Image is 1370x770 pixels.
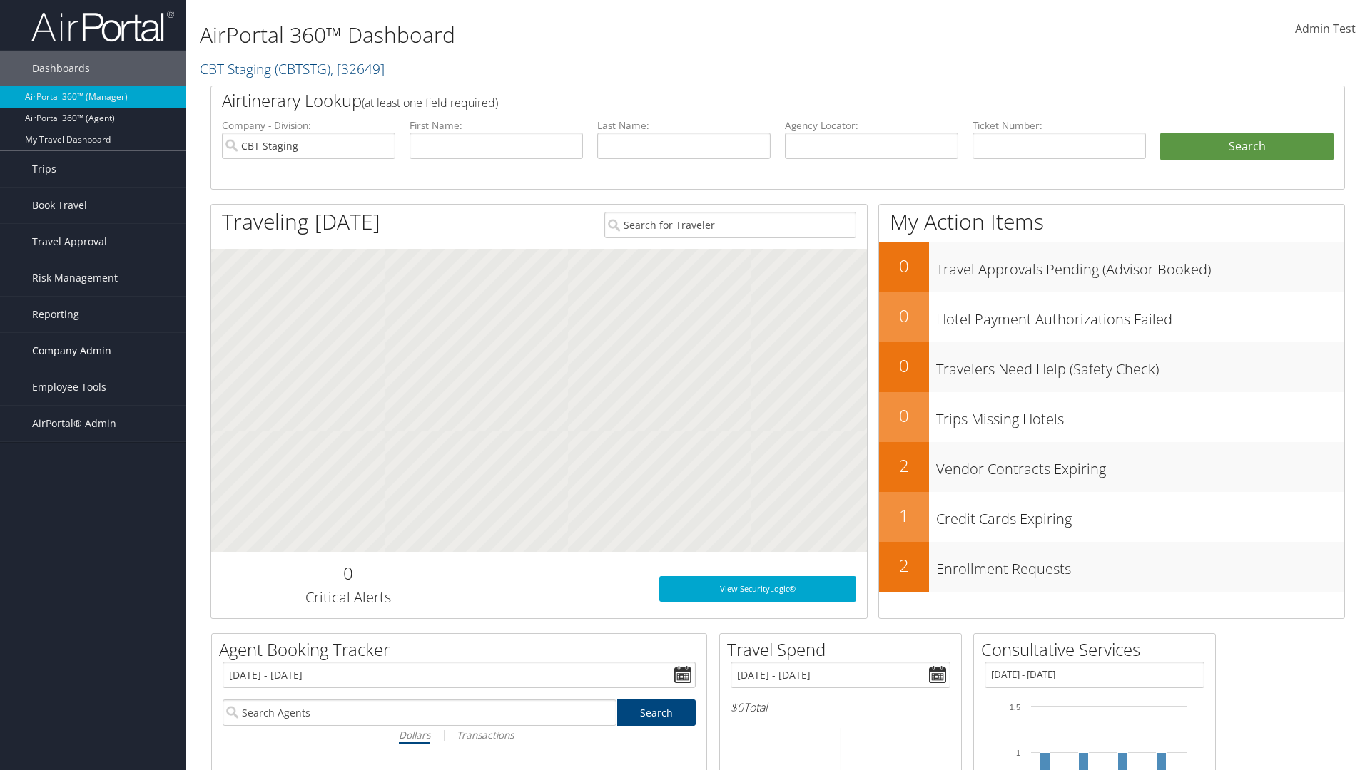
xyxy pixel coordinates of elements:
a: View SecurityLogic® [659,576,856,602]
h3: Vendor Contracts Expiring [936,452,1344,479]
h3: Trips Missing Hotels [936,402,1344,429]
h1: My Action Items [879,207,1344,237]
a: 2Enrollment Requests [879,542,1344,592]
button: Search [1160,133,1334,161]
h1: Traveling [DATE] [222,207,380,237]
h2: 2 [879,453,929,478]
span: (at least one field required) [362,95,498,111]
h3: Enrollment Requests [936,552,1344,579]
div: | [223,726,696,744]
a: Search [617,699,696,726]
input: Search Agents [223,699,616,726]
h2: 0 [879,254,929,278]
a: 0Trips Missing Hotels [879,392,1344,442]
h6: Total [731,699,950,715]
a: 0Hotel Payment Authorizations Failed [879,292,1344,342]
span: Employee Tools [32,369,106,405]
tspan: 1.5 [1010,703,1020,712]
span: Travel Approval [32,224,107,260]
a: 0Travelers Need Help (Safety Check) [879,342,1344,392]
a: 2Vendor Contracts Expiring [879,442,1344,492]
h2: 0 [222,561,474,585]
input: Search for Traveler [604,212,856,238]
label: Last Name: [597,118,771,133]
span: , [ 32649 ] [330,59,385,78]
img: airportal-logo.png [31,9,174,43]
h3: Travel Approvals Pending (Advisor Booked) [936,252,1344,279]
label: First Name: [410,118,583,133]
span: AirPortal® Admin [32,406,116,441]
h2: 0 [879,354,929,378]
span: Admin Test [1295,21,1356,36]
span: $0 [731,699,744,715]
h3: Credit Cards Expiring [936,502,1344,529]
h3: Travelers Need Help (Safety Check) [936,352,1344,379]
h2: 1 [879,503,929,528]
a: 1Credit Cards Expiring [879,492,1344,542]
h2: Travel Spend [727,637,961,662]
label: Agency Locator: [785,118,958,133]
span: Reporting [32,297,79,332]
h3: Critical Alerts [222,587,474,607]
h2: Airtinerary Lookup [222,88,1239,113]
a: CBT Staging [200,59,385,78]
span: Trips [32,151,56,187]
h2: Consultative Services [981,637,1215,662]
span: Dashboards [32,51,90,86]
i: Dollars [399,728,430,741]
label: Company - Division: [222,118,395,133]
span: Company Admin [32,333,111,369]
tspan: 1 [1016,749,1020,757]
span: Risk Management [32,260,118,296]
h2: 2 [879,553,929,577]
a: Admin Test [1295,7,1356,51]
span: Book Travel [32,188,87,223]
h2: 0 [879,304,929,328]
span: ( CBTSTG ) [275,59,330,78]
h1: AirPortal 360™ Dashboard [200,20,970,50]
h3: Hotel Payment Authorizations Failed [936,302,1344,329]
a: 0Travel Approvals Pending (Advisor Booked) [879,242,1344,292]
h2: Agent Booking Tracker [219,637,706,662]
i: Transactions [457,728,514,741]
label: Ticket Number: [973,118,1146,133]
h2: 0 [879,404,929,428]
